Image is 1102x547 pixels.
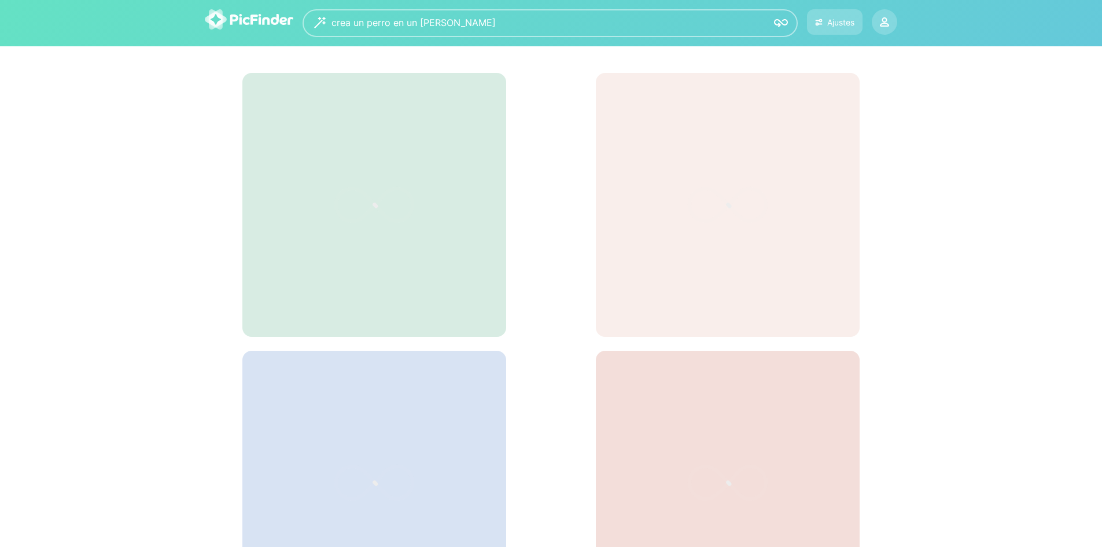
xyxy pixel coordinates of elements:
[815,17,823,27] img: icon-settings.svg
[205,9,293,30] img: logo-picfinder-white-transparent.svg
[774,16,788,30] img: icon-search.svg
[827,17,854,27] font: Ajustes
[807,9,863,35] button: Ajustes
[314,17,326,28] img: wizard.svg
